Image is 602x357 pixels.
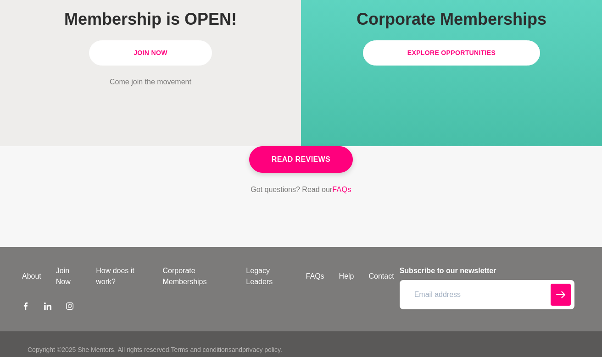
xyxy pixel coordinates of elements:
a: Corporate Memberships [155,265,239,287]
a: privacy policy [242,346,280,353]
a: LinkedIn [44,302,51,313]
a: About [15,271,49,282]
p: Come join the movement [26,77,275,88]
a: Help [332,271,362,282]
a: How does it work? [89,265,155,287]
h1: Membership is OPEN! [26,9,275,29]
a: Instagram [66,302,73,313]
a: Join Now [89,40,212,66]
p: All rights reserved. and . [117,345,282,355]
a: FAQs [332,184,351,196]
p: Got questions? Read our [251,184,351,196]
a: Contact [362,271,401,282]
a: Explore Opportunities [363,40,541,66]
input: Email address [400,280,574,309]
a: Legacy Leaders [239,265,298,287]
p: Copyright © 2025 She Mentors . [28,345,116,355]
h1: Corporate Memberships [327,9,576,29]
a: FAQs [299,271,332,282]
a: Join Now [49,265,89,287]
a: Facebook [22,302,29,313]
a: Terms and conditions [171,346,231,353]
h4: Subscribe to our newsletter [400,265,574,276]
a: Read Reviews [249,146,353,173]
